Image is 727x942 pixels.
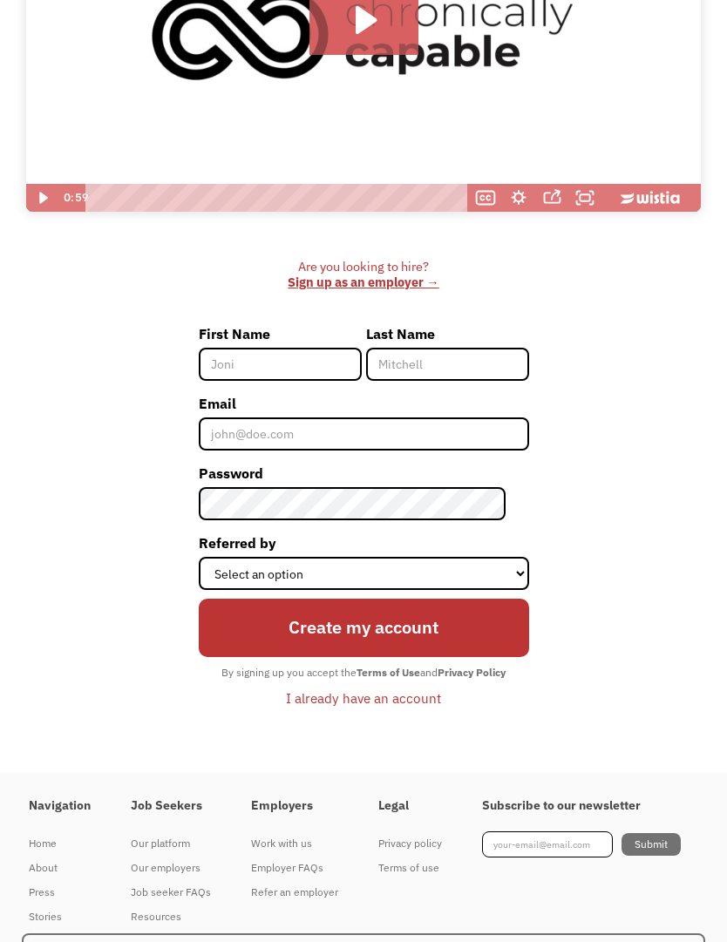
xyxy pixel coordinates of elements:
[131,834,211,855] div: Our platform
[378,857,442,881] a: Terms of use
[131,832,211,857] a: Our platform
[29,858,91,879] div: About
[378,858,442,879] div: Terms of use
[29,905,91,930] a: Stories
[213,662,514,685] div: By signing up you accept the and
[251,881,338,905] a: Refer an employer
[26,185,59,213] button: Play Video
[131,857,211,881] a: Our employers
[378,799,442,815] h4: Legal
[251,834,338,855] div: Work with us
[131,905,211,930] a: Resources
[29,834,91,855] div: Home
[199,418,529,451] input: john@doe.com
[199,321,529,715] form: Member-Signup-Form
[131,881,211,905] a: Job seeker FAQs
[131,858,211,879] div: Our employers
[131,883,211,904] div: Job seeker FAQs
[29,883,91,904] div: Press
[29,799,91,815] h4: Navigation
[273,684,454,714] a: I already have an account
[251,832,338,857] a: Work with us
[357,667,420,680] strong: Terms of Use
[29,907,91,928] div: Stories
[251,799,338,815] h4: Employers
[378,832,442,857] a: Privacy policy
[438,667,506,680] strong: Privacy Policy
[29,832,91,857] a: Home
[199,390,529,418] label: Email
[286,688,441,709] div: I already have an account
[366,349,529,382] input: Mitchell
[502,185,535,213] button: Show settings menu
[482,832,613,858] input: your-email@email.com
[482,799,681,815] h4: Subscribe to our newsletter
[251,857,338,881] a: Employer FAQs
[98,185,461,213] div: Playbar
[622,834,681,857] input: Submit
[131,907,211,928] div: Resources
[568,185,601,213] button: Fullscreen
[535,185,568,213] button: Open sharing menu
[482,832,681,858] form: Footer Newsletter
[251,858,338,879] div: Employer FAQs
[199,349,362,382] input: Joni
[199,321,362,349] label: First Name
[251,883,338,904] div: Refer an employer
[131,799,211,815] h4: Job Seekers
[199,530,529,558] label: Referred by
[378,834,442,855] div: Privacy policy
[366,321,529,349] label: Last Name
[601,185,701,213] a: Wistia Logo -- Learn More
[199,600,529,658] input: Create my account
[469,185,502,213] button: Show captions menu
[199,260,529,292] div: Are you looking to hire? ‍
[29,857,91,881] a: About
[288,274,438,291] a: Sign up as an employer →
[29,881,91,905] a: Press
[199,460,529,488] label: Password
